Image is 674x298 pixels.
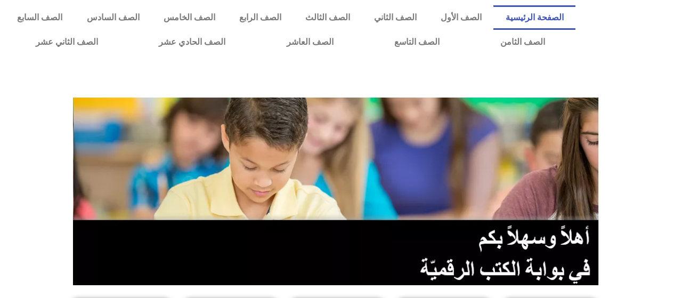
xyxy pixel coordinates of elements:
a: الصف الأول [428,5,493,30]
a: الصف السابع [5,5,75,30]
a: الصف الرابع [227,5,293,30]
a: الصف الحادي عشر [128,30,256,54]
a: الصف الخامس [151,5,227,30]
a: الصف السادس [75,5,151,30]
a: الصف الثالث [293,5,362,30]
a: الصف العاشر [256,30,364,54]
a: الصف الثاني عشر [5,30,128,54]
a: الصفحة الرئيسية [493,5,575,30]
a: الصف التاسع [364,30,470,54]
a: الصف الثامن [470,30,575,54]
a: الصف الثاني [362,5,428,30]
